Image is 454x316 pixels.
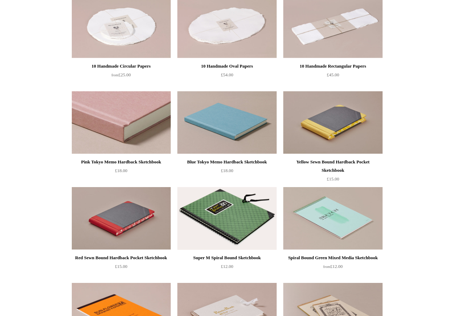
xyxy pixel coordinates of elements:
[283,62,382,91] a: 10 Handmade Rectangular Papers £45.00
[74,254,169,262] div: Red Sewn Bound Hardback Pocket Sketchbook
[115,264,128,269] span: £15.00
[177,254,276,282] a: Super M Spiral Bound Sketchbook £12.00
[72,187,171,250] img: Red Sewn Bound Hardback Pocket Sketchbook
[177,187,276,250] img: Super M Spiral Bound Sketchbook
[72,254,171,282] a: Red Sewn Bound Hardback Pocket Sketchbook £15.00
[327,176,339,182] span: £15.00
[177,158,276,186] a: Blue Tokyo Memo Hardback Sketchbook £18.00
[221,264,233,269] span: £12.00
[72,62,171,91] a: 10 Handmade Circular Papers from£25.00
[72,187,171,250] a: Red Sewn Bound Hardback Pocket Sketchbook Red Sewn Bound Hardback Pocket Sketchbook
[177,91,276,154] a: Blue Tokyo Memo Hardback Sketchbook Blue Tokyo Memo Hardback Sketchbook
[177,91,276,154] img: Blue Tokyo Memo Hardback Sketchbook
[179,158,275,166] div: Blue Tokyo Memo Hardback Sketchbook
[283,254,382,282] a: Spiral Bound Green Mixed Media Sketchbook from£12.00
[179,62,275,70] div: 10 Handmade Oval Papers
[221,168,233,173] span: £18.00
[285,254,380,262] div: Spiral Bound Green Mixed Media Sketchbook
[111,72,131,77] span: £25.00
[283,158,382,186] a: Yellow Sewn Bound Hardback Pocket Sketchbook £15.00
[283,91,382,154] a: Yellow Sewn Bound Hardback Pocket Sketchbook Yellow Sewn Bound Hardback Pocket Sketchbook
[72,91,171,154] img: Pink Tokyo Memo Hardback Sketchbook
[115,168,128,173] span: £18.00
[323,264,343,269] span: £12.00
[285,158,380,175] div: Yellow Sewn Bound Hardback Pocket Sketchbook
[283,187,382,250] a: Spiral Bound Green Mixed Media Sketchbook Spiral Bound Green Mixed Media Sketchbook
[111,73,118,77] span: from
[327,72,339,77] span: £45.00
[177,62,276,91] a: 10 Handmade Oval Papers £54.00
[221,72,233,77] span: £54.00
[323,265,330,269] span: from
[283,91,382,154] img: Yellow Sewn Bound Hardback Pocket Sketchbook
[72,91,171,154] a: Pink Tokyo Memo Hardback Sketchbook Pink Tokyo Memo Hardback Sketchbook
[285,62,380,70] div: 10 Handmade Rectangular Papers
[74,62,169,70] div: 10 Handmade Circular Papers
[283,187,382,250] img: Spiral Bound Green Mixed Media Sketchbook
[74,158,169,166] div: Pink Tokyo Memo Hardback Sketchbook
[177,187,276,250] a: Super M Spiral Bound Sketchbook Super M Spiral Bound Sketchbook
[179,254,275,262] div: Super M Spiral Bound Sketchbook
[72,158,171,186] a: Pink Tokyo Memo Hardback Sketchbook £18.00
